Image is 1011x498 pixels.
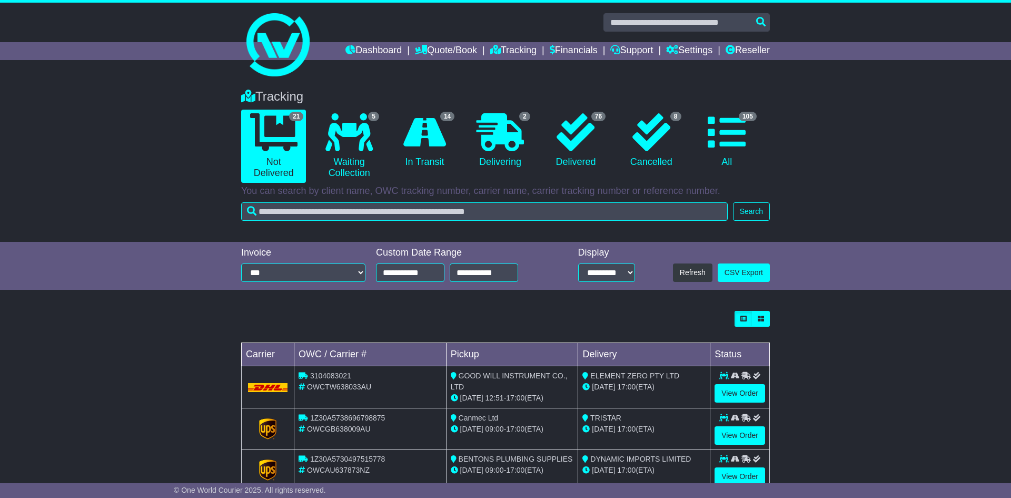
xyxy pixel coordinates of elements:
p: You can search by client name, OWC tracking number, carrier name, carrier tracking number or refe... [241,185,770,197]
img: DHL.png [248,383,288,392]
div: Display [578,247,635,259]
a: Tracking [490,42,537,60]
td: Carrier [242,343,294,366]
td: Pickup [446,343,578,366]
div: Invoice [241,247,365,259]
span: 09:00 [485,425,504,433]
a: CSV Export [718,263,770,282]
a: View Order [715,426,765,445]
div: - (ETA) [451,465,574,476]
div: (ETA) [582,382,706,393]
a: Financials [550,42,598,60]
span: 17:00 [506,425,524,433]
img: GetCarrierServiceLogo [259,460,277,481]
span: BENTONS PLUMBING SUPPLIES [459,455,573,463]
button: Refresh [673,263,712,282]
div: (ETA) [582,424,706,435]
a: Dashboard [345,42,402,60]
td: Status [710,343,770,366]
a: 76 Delivered [543,110,608,172]
div: (ETA) [582,465,706,476]
a: 21 Not Delivered [241,110,306,183]
button: Search [733,202,770,221]
span: DYNAMIC IMPORTS LIMITED [590,455,691,463]
div: Tracking [236,89,775,104]
span: 17:00 [506,466,524,474]
span: ELEMENT ZERO PTY LTD [590,372,679,380]
span: [DATE] [460,394,483,402]
span: 2 [519,112,530,121]
span: [DATE] [460,425,483,433]
a: View Order [715,384,765,403]
span: 14 [440,112,454,121]
span: 1Z30A5730497515778 [310,455,385,463]
span: TRISTAR [590,414,621,422]
span: 12:51 [485,394,504,402]
a: 14 In Transit [392,110,457,172]
span: Canmec Ltd [459,414,498,422]
a: View Order [715,467,765,486]
span: GOOD WILL INSTRUMENT CO., LTD [451,372,568,391]
td: Delivery [578,343,710,366]
span: 8 [670,112,681,121]
a: Support [610,42,653,60]
div: - (ETA) [451,424,574,435]
a: Settings [666,42,712,60]
span: 17:00 [617,383,636,391]
span: 17:00 [506,394,524,402]
a: 2 Delivering [468,110,532,172]
span: 17:00 [617,466,636,474]
a: 8 Cancelled [619,110,683,172]
span: 1Z30A5738696798875 [310,414,385,422]
span: OWCGB638009AU [307,425,371,433]
a: 105 All [695,110,759,172]
span: 17:00 [617,425,636,433]
span: 09:00 [485,466,504,474]
div: Custom Date Range [376,247,545,259]
span: [DATE] [460,466,483,474]
span: 76 [591,112,606,121]
span: 3104083021 [310,372,351,380]
a: 5 Waiting Collection [316,110,381,183]
span: OWCAU637873NZ [307,466,370,474]
a: Quote/Book [415,42,477,60]
span: 21 [289,112,303,121]
td: OWC / Carrier # [294,343,447,366]
span: [DATE] [592,425,615,433]
span: OWCTW638033AU [307,383,371,391]
span: [DATE] [592,466,615,474]
a: Reseller [726,42,770,60]
div: - (ETA) [451,393,574,404]
img: GetCarrierServiceLogo [259,418,277,440]
span: 5 [368,112,379,121]
span: © One World Courier 2025. All rights reserved. [174,486,326,494]
span: [DATE] [592,383,615,391]
span: 105 [739,112,757,121]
